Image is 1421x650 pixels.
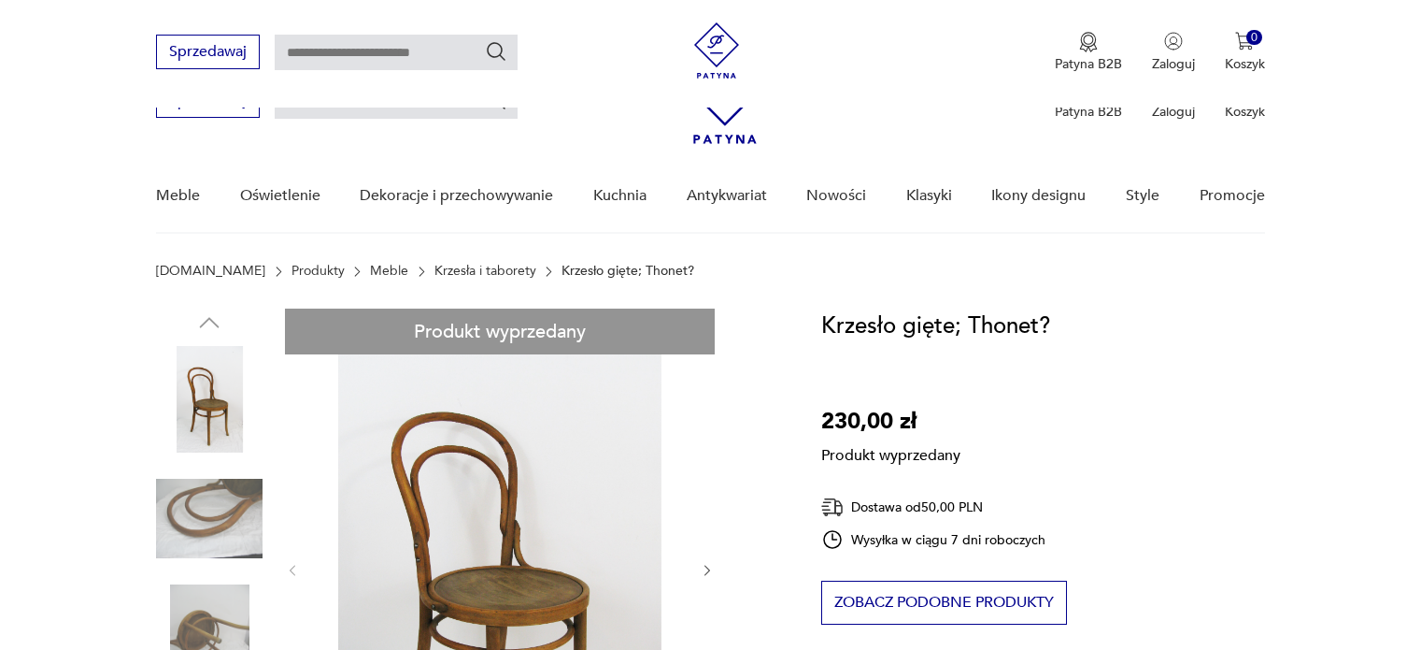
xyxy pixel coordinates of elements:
p: Patyna B2B [1055,55,1122,73]
button: 0Koszyk [1225,32,1265,73]
button: Szukaj [485,40,507,63]
button: Sprzedawaj [156,35,260,69]
a: Dekoracje i przechowywanie [360,160,553,232]
a: Ikona medaluPatyna B2B [1055,32,1122,73]
div: Wysyłka w ciągu 7 dni roboczych [821,528,1045,551]
a: Ikony designu [991,160,1086,232]
a: [DOMAIN_NAME] [156,264,265,279]
div: 0 [1246,30,1262,46]
p: Patyna B2B [1055,103,1122,121]
div: Dostawa od 50,00 PLN [821,496,1045,519]
a: Krzesła i taborety [434,264,536,279]
img: Patyna - sklep z meblami i dekoracjami vintage [689,22,745,79]
p: Koszyk [1225,55,1265,73]
a: Sprzedawaj [156,95,260,108]
img: Ikonka użytkownika [1164,32,1183,51]
a: Klasyki [906,160,952,232]
img: Ikona dostawy [821,496,844,519]
a: Oświetlenie [240,160,320,232]
a: Meble [370,264,408,279]
p: Produkt wyprzedany [821,440,960,466]
p: Zaloguj [1152,103,1195,121]
a: Style [1126,160,1159,232]
img: Ikona medalu [1079,32,1098,52]
a: Promocje [1200,160,1265,232]
a: Antykwariat [687,160,767,232]
a: Produkty [291,264,345,279]
h1: Krzesło gięte; Thonet? [821,309,1050,344]
button: Patyna B2B [1055,32,1122,73]
a: Sprzedawaj [156,47,260,60]
a: Meble [156,160,200,232]
button: Zaloguj [1152,32,1195,73]
p: Koszyk [1225,103,1265,121]
img: Ikona koszyka [1235,32,1254,51]
p: Zaloguj [1152,55,1195,73]
a: Nowości [806,160,866,232]
a: Kuchnia [593,160,647,232]
p: Krzesło gięte; Thonet? [561,264,694,279]
p: 230,00 zł [821,404,960,440]
button: Zobacz podobne produkty [821,581,1067,625]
